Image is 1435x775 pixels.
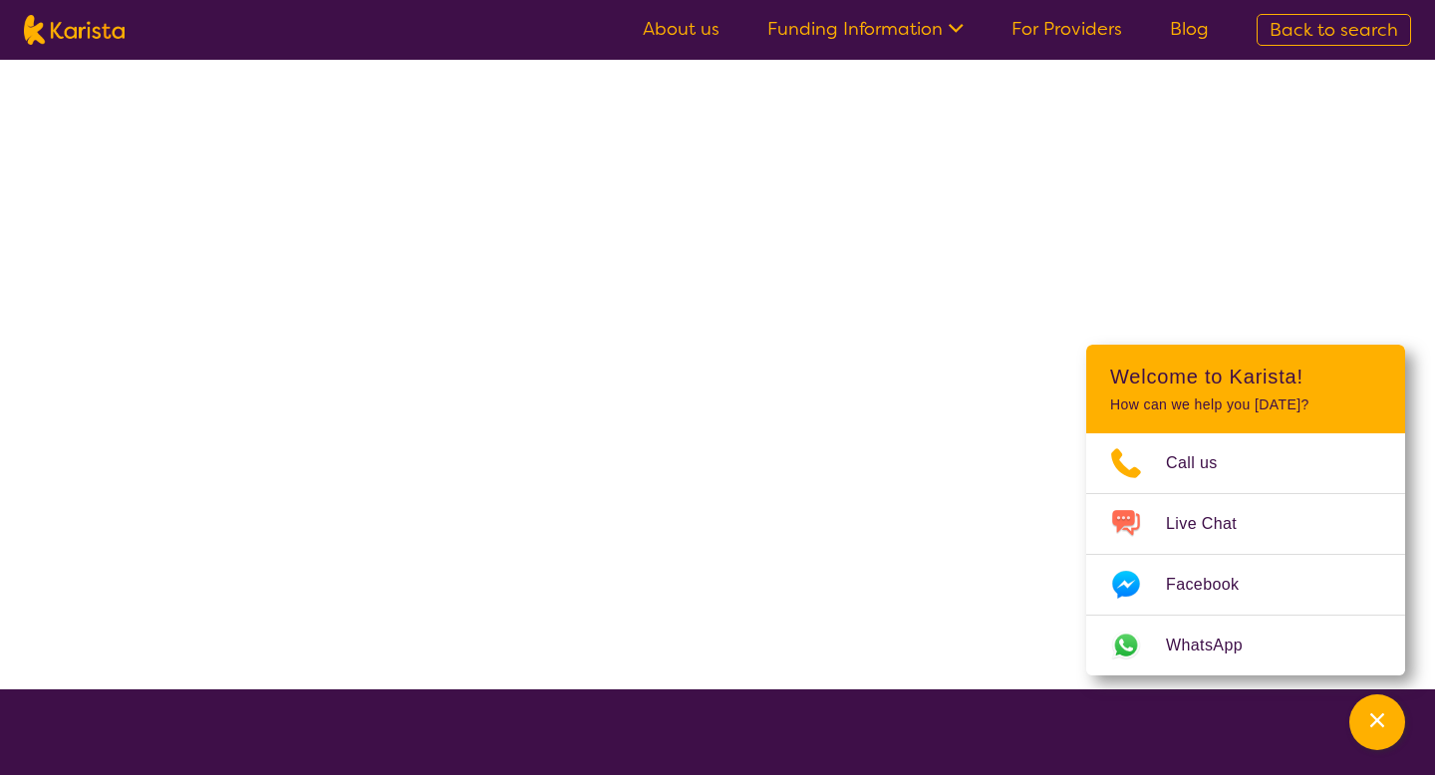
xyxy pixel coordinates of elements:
button: Channel Menu [1349,694,1405,750]
a: Web link opens in a new tab. [1086,616,1405,675]
span: Back to search [1270,18,1398,42]
span: Call us [1166,448,1242,478]
span: Live Chat [1166,509,1261,539]
ul: Choose channel [1086,433,1405,675]
h2: Welcome to Karista! [1110,365,1381,388]
a: Blog [1170,17,1209,41]
div: Channel Menu [1086,345,1405,675]
span: WhatsApp [1166,631,1267,660]
a: For Providers [1011,17,1122,41]
a: Funding Information [767,17,964,41]
p: How can we help you [DATE]? [1110,396,1381,413]
a: Back to search [1257,14,1411,46]
a: About us [643,17,719,41]
img: Karista logo [24,15,125,45]
span: Facebook [1166,570,1263,600]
